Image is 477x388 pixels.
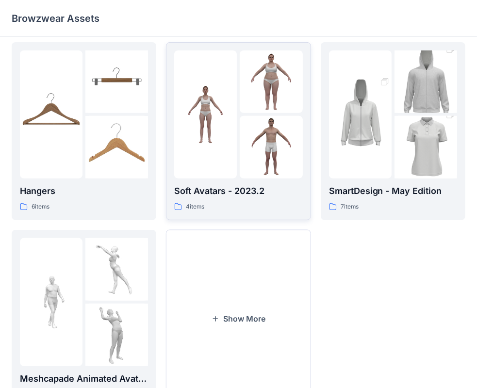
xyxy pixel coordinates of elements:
a: folder 1folder 2folder 3Hangers6items [12,42,156,220]
p: Browzwear Assets [12,12,99,25]
img: folder 1 [174,83,237,145]
img: folder 1 [329,67,392,162]
img: folder 2 [240,50,302,113]
p: Soft Avatars - 2023.2 [174,184,302,198]
p: Hangers [20,184,148,198]
p: 7 items [341,202,359,212]
p: 6 items [32,202,49,212]
img: folder 3 [85,304,148,366]
img: folder 1 [20,271,82,333]
img: folder 3 [240,116,302,178]
p: Meshcapade Animated Avatars [20,372,148,386]
p: SmartDesign - May Edition [329,184,457,198]
img: folder 2 [85,238,148,301]
img: folder 1 [20,83,82,145]
img: folder 3 [85,116,148,178]
img: folder 2 [395,35,457,129]
a: folder 1folder 2folder 3Soft Avatars - 2023.24items [166,42,311,220]
a: folder 1folder 2folder 3SmartDesign - May Edition7items [321,42,465,220]
img: folder 2 [85,50,148,113]
p: 4 items [186,202,204,212]
img: folder 3 [395,100,457,194]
